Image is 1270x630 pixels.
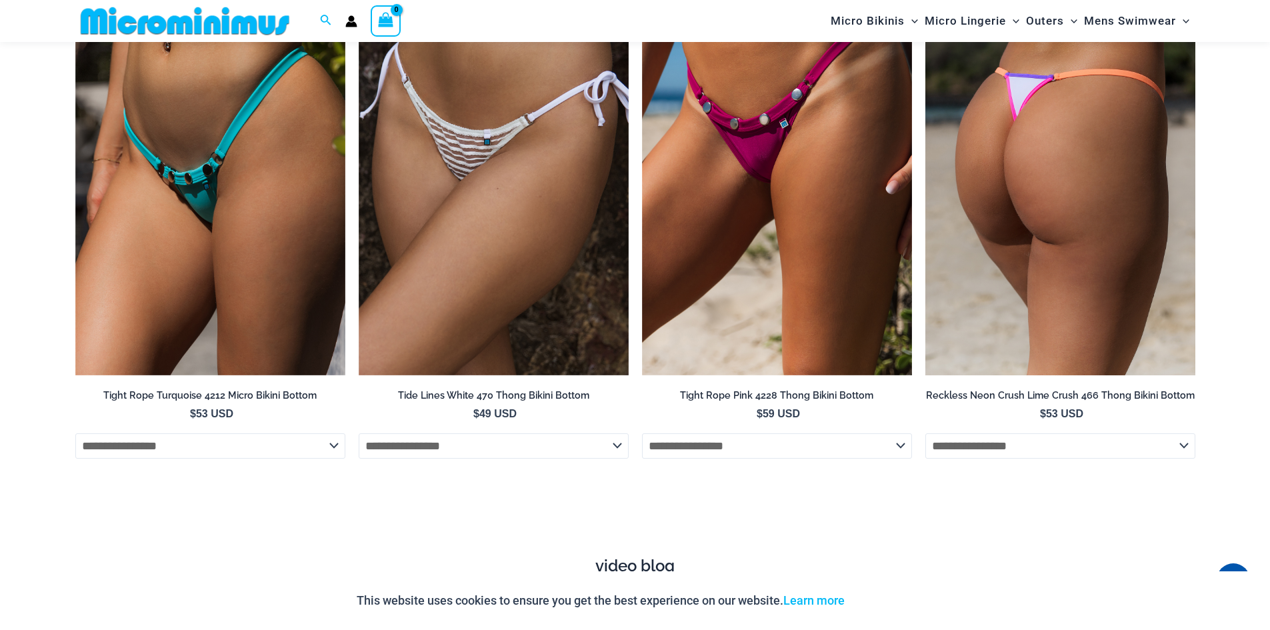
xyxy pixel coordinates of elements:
[1026,4,1064,38] span: Outers
[371,5,401,36] a: View Shopping Cart, empty
[925,389,1195,402] h2: Reckless Neon Crush Lime Crush 466 Thong Bikini Bottom
[1040,408,1083,419] bdi: 53 USD
[1081,4,1193,38] a: Mens SwimwearMenu ToggleMenu Toggle
[190,408,233,419] bdi: 53 USD
[825,2,1195,40] nav: Site Navigation
[642,389,912,407] a: Tight Rope Pink 4228 Thong Bikini Bottom
[75,6,295,36] img: MM SHOP LOGO FLAT
[1006,4,1019,38] span: Menu Toggle
[359,389,629,402] h2: Tide Lines White 470 Thong Bikini Bottom
[345,15,357,27] a: Account icon link
[925,4,1006,38] span: Micro Lingerie
[905,4,918,38] span: Menu Toggle
[925,389,1195,407] a: Reckless Neon Crush Lime Crush 466 Thong Bikini Bottom
[473,408,517,419] bdi: 49 USD
[75,389,345,407] a: Tight Rope Turquoise 4212 Micro Bikini Bottom
[757,408,800,419] bdi: 59 USD
[642,389,912,402] h2: Tight Rope Pink 4228 Thong Bikini Bottom
[190,408,196,419] span: $
[1084,4,1176,38] span: Mens Swimwear
[85,557,1185,576] h4: video blog
[855,585,913,617] button: Accept
[827,4,921,38] a: Micro BikinisMenu ToggleMenu Toggle
[783,593,845,607] a: Learn more
[921,4,1023,38] a: Micro LingerieMenu ToggleMenu Toggle
[1176,4,1189,38] span: Menu Toggle
[359,389,629,407] a: Tide Lines White 470 Thong Bikini Bottom
[473,408,479,419] span: $
[1023,4,1081,38] a: OutersMenu ToggleMenu Toggle
[831,4,905,38] span: Micro Bikinis
[1040,408,1046,419] span: $
[757,408,763,419] span: $
[320,13,332,29] a: Search icon link
[75,389,345,402] h2: Tight Rope Turquoise 4212 Micro Bikini Bottom
[1064,4,1077,38] span: Menu Toggle
[357,591,845,611] p: This website uses cookies to ensure you get the best experience on our website.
